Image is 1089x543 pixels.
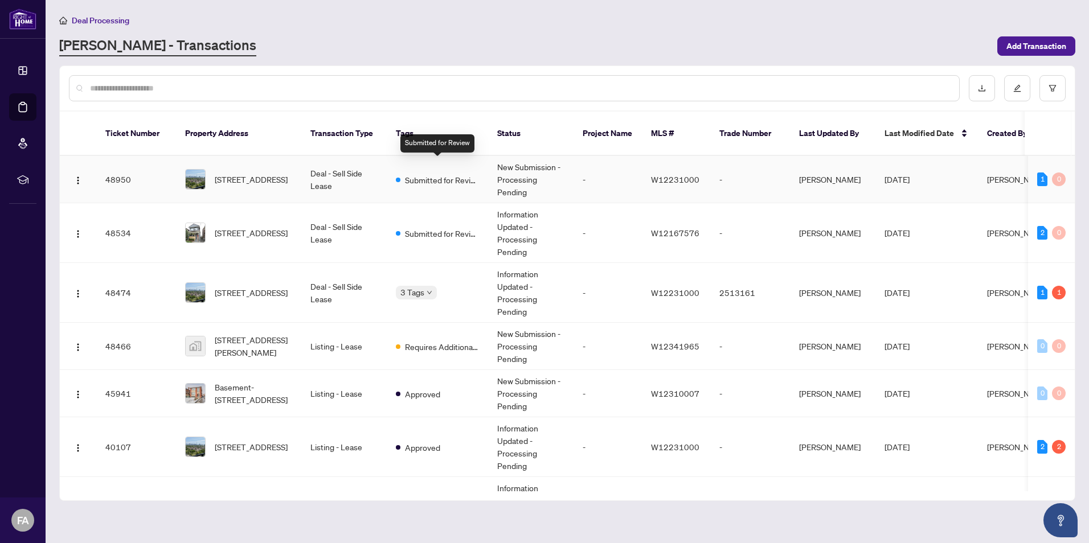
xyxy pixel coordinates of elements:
[488,323,574,370] td: New Submission - Processing Pending
[1006,37,1066,55] span: Add Transaction
[1043,503,1078,537] button: Open asap
[96,370,176,417] td: 45941
[301,203,387,263] td: Deal - Sell Side Lease
[488,156,574,203] td: New Submission - Processing Pending
[710,417,790,477] td: -
[790,370,875,417] td: [PERSON_NAME]
[69,337,87,355] button: Logo
[176,112,301,156] th: Property Address
[651,228,699,238] span: W12167576
[301,370,387,417] td: Listing - Lease
[186,223,205,242] img: thumbnail-img
[96,112,176,156] th: Ticket Number
[17,512,29,528] span: FA
[885,341,910,351] span: [DATE]
[987,287,1049,298] span: [PERSON_NAME]
[96,417,176,477] td: 40107
[301,263,387,323] td: Deal - Sell Side Lease
[651,442,699,452] span: W12231000
[710,263,790,323] td: 2513161
[1052,440,1066,454] div: 2
[1037,226,1047,240] div: 2
[1037,339,1047,353] div: 0
[69,170,87,188] button: Logo
[1037,386,1047,400] div: 0
[186,384,205,403] img: thumbnail-img
[1037,440,1047,454] div: 2
[885,174,910,184] span: [DATE]
[978,84,986,92] span: download
[987,341,1049,351] span: [PERSON_NAME]
[574,477,642,537] td: -
[405,441,440,454] span: Approved
[790,203,875,263] td: [PERSON_NAME]
[96,203,176,263] td: 48534
[301,417,387,477] td: Listing - Lease
[790,156,875,203] td: [PERSON_NAME]
[651,174,699,184] span: W12231000
[69,438,87,456] button: Logo
[710,477,790,537] td: -
[1052,386,1066,400] div: 0
[574,203,642,263] td: -
[73,390,83,399] img: Logo
[987,388,1049,398] span: [PERSON_NAME]
[710,323,790,370] td: -
[427,290,432,295] span: down
[96,477,176,537] td: 36202
[73,289,83,298] img: Logo
[1052,339,1066,353] div: 0
[574,112,642,156] th: Project Name
[96,156,176,203] td: 48950
[651,388,699,398] span: W12310007
[885,442,910,452] span: [DATE]
[987,174,1049,184] span: [PERSON_NAME]
[885,388,910,398] span: [DATE]
[488,112,574,156] th: Status
[885,127,954,139] span: Last Modified Date
[710,203,790,263] td: -
[400,134,474,153] div: Submitted for Review
[574,417,642,477] td: -
[710,156,790,203] td: -
[9,9,36,30] img: logo
[1037,172,1047,186] div: 1
[642,112,710,156] th: MLS #
[488,203,574,263] td: Information Updated - Processing Pending
[186,283,205,302] img: thumbnail-img
[574,156,642,203] td: -
[790,477,875,537] td: [PERSON_NAME]
[885,228,910,238] span: [DATE]
[1037,286,1047,299] div: 1
[186,170,205,189] img: thumbnail-img
[96,323,176,370] td: 48466
[978,112,1046,156] th: Created By
[301,156,387,203] td: Deal - Sell Side Lease
[69,283,87,302] button: Logo
[73,176,83,185] img: Logo
[96,263,176,323] td: 48474
[574,263,642,323] td: -
[987,228,1049,238] span: [PERSON_NAME]
[651,287,699,298] span: W12231000
[405,227,479,240] span: Submitted for Review
[1004,75,1030,101] button: edit
[875,112,978,156] th: Last Modified Date
[488,263,574,323] td: Information Updated - Processing Pending
[1049,84,1057,92] span: filter
[215,227,288,239] span: [STREET_ADDRESS]
[790,323,875,370] td: [PERSON_NAME]
[405,340,479,353] span: Requires Additional Docs
[59,17,67,24] span: home
[215,286,288,299] span: [STREET_ADDRESS]
[710,112,790,156] th: Trade Number
[215,441,288,453] span: [STREET_ADDRESS]
[488,477,574,537] td: Information Updated - Processing Pending
[72,15,129,26] span: Deal Processing
[488,370,574,417] td: New Submission - Processing Pending
[790,263,875,323] td: [PERSON_NAME]
[387,112,488,156] th: Tags
[651,341,699,351] span: W12341965
[73,443,83,452] img: Logo
[790,417,875,477] td: [PERSON_NAME]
